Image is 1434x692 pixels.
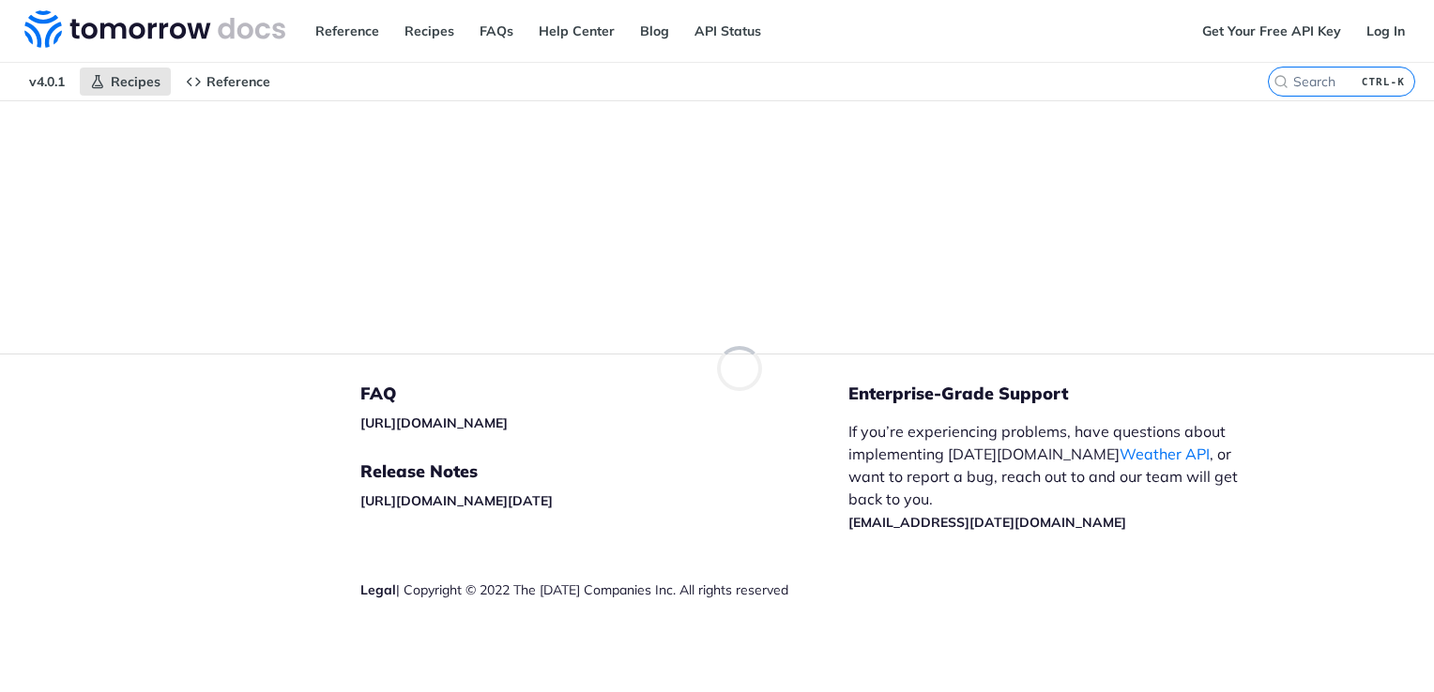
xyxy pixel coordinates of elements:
[360,492,553,509] a: [URL][DOMAIN_NAME][DATE]
[360,460,848,483] h5: Release Notes
[630,17,679,45] a: Blog
[360,581,396,598] a: Legal
[80,68,171,96] a: Recipes
[1356,17,1415,45] a: Log In
[469,17,524,45] a: FAQs
[175,68,281,96] a: Reference
[394,17,465,45] a: Recipes
[528,17,625,45] a: Help Center
[111,73,160,90] span: Recipes
[848,420,1258,533] p: If you’re experiencing problems, have questions about implementing [DATE][DOMAIN_NAME] , or want ...
[1274,74,1289,89] svg: Search
[360,414,508,431] a: [URL][DOMAIN_NAME]
[206,73,270,90] span: Reference
[1357,72,1410,91] kbd: CTRL-K
[360,383,848,405] h5: FAQ
[24,10,285,48] img: Tomorrow.io Weather API Docs
[1192,17,1351,45] a: Get Your Free API Key
[360,580,848,599] div: | Copyright © 2022 The [DATE] Companies Inc. All rights reserved
[848,514,1126,531] a: [EMAIL_ADDRESS][DATE][DOMAIN_NAME]
[19,68,75,96] span: v4.0.1
[848,383,1288,405] h5: Enterprise-Grade Support
[305,17,389,45] a: Reference
[1120,444,1210,463] a: Weather API
[684,17,771,45] a: API Status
